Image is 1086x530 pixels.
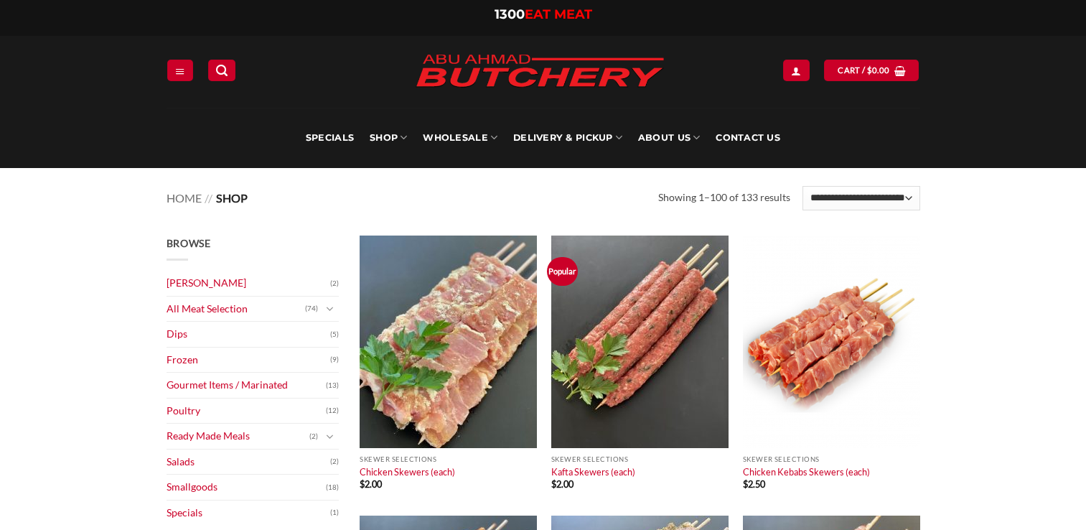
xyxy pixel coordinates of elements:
[322,301,339,317] button: Toggle
[525,6,592,22] span: EAT MEAT
[167,373,326,398] a: Gourmet Items / Marinated
[838,64,889,77] span: Cart /
[326,375,339,396] span: (13)
[167,191,202,205] a: Home
[743,478,765,490] bdi: 2.50
[360,478,382,490] bdi: 2.00
[495,6,525,22] span: 1300
[322,429,339,445] button: Toggle
[370,108,407,168] a: SHOP
[167,501,330,526] a: Specials
[551,478,556,490] span: $
[783,60,809,80] a: Login
[743,236,920,448] img: Chicken Kebabs Skewers
[330,273,339,294] span: (2)
[216,191,248,205] span: Shop
[167,322,330,347] a: Dips
[167,237,211,249] span: Browse
[802,186,919,210] select: Shop order
[638,108,700,168] a: About Us
[423,108,497,168] a: Wholesale
[167,475,326,500] a: Smallgoods
[305,298,318,320] span: (74)
[551,455,729,463] p: Skewer Selections
[513,108,622,168] a: Delivery & Pickup
[167,297,305,322] a: All Meat Selection
[551,478,574,490] bdi: 2.00
[330,451,339,473] span: (2)
[551,236,729,448] img: Kafta Skewers
[495,6,592,22] a: 1300EAT MEAT
[743,466,870,478] a: Chicken Kebabs Skewers (each)
[360,236,537,448] img: Chicken Skewers
[330,502,339,524] span: (1)
[167,60,193,80] a: Menu
[167,271,330,296] a: [PERSON_NAME]
[743,455,920,463] p: Skewer Selections
[867,64,872,77] span: $
[330,324,339,345] span: (5)
[326,477,339,498] span: (18)
[326,400,339,422] span: (12)
[743,478,748,490] span: $
[330,349,339,371] span: (9)
[403,45,676,99] img: Abu Ahmad Butchery
[167,424,309,449] a: Ready Made Meals
[167,399,326,424] a: Poultry
[658,190,790,206] p: Showing 1–100 of 133 results
[309,426,318,447] span: (2)
[867,65,890,75] bdi: 0.00
[716,108,780,168] a: Contact Us
[167,450,330,475] a: Salads
[551,466,635,478] a: Kafta Skewers (each)
[824,60,919,80] a: View cart
[205,191,212,205] span: //
[360,466,455,478] a: Chicken Skewers (each)
[360,478,365,490] span: $
[360,455,537,463] p: Skewer Selections
[167,348,330,373] a: Frozen
[208,60,235,80] a: Search
[306,108,354,168] a: Specials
